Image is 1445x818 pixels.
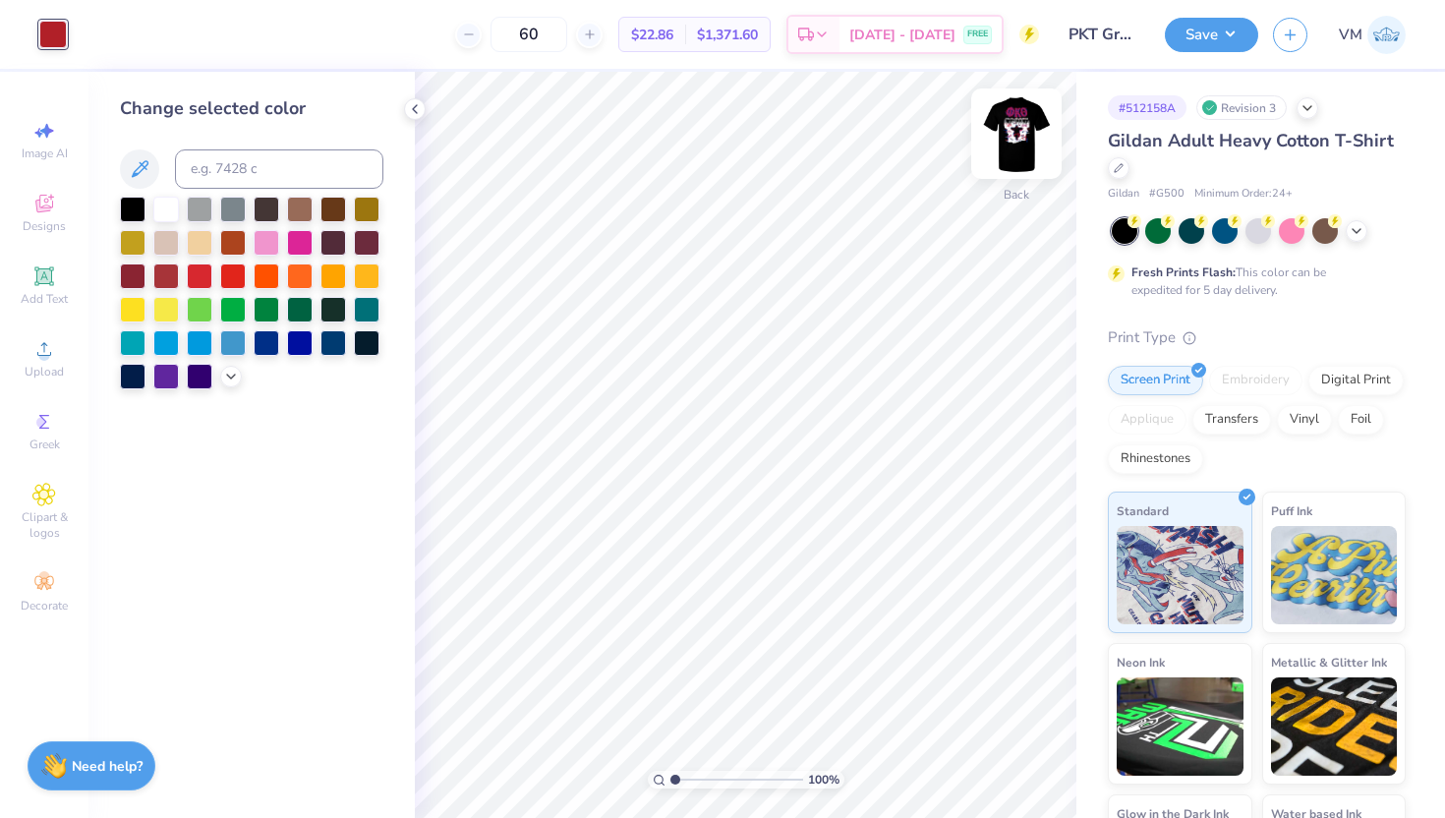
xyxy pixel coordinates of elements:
[1338,405,1384,435] div: Foil
[1277,405,1332,435] div: Vinyl
[120,95,383,122] div: Change selected color
[1004,186,1029,204] div: Back
[1054,15,1150,54] input: Untitled Design
[1271,652,1387,672] span: Metallic & Glitter Ink
[23,218,66,234] span: Designs
[1192,405,1271,435] div: Transfers
[1108,95,1186,120] div: # 512158A
[1271,677,1398,776] img: Metallic & Glitter Ink
[22,146,68,161] span: Image AI
[1271,526,1398,624] img: Puff Ink
[175,149,383,189] input: e.g. 7428 c
[1131,264,1236,280] strong: Fresh Prints Flash:
[1149,186,1185,203] span: # G500
[72,757,143,776] strong: Need help?
[1165,18,1258,52] button: Save
[1108,129,1394,152] span: Gildan Adult Heavy Cotton T-Shirt
[1108,326,1406,349] div: Print Type
[21,291,68,307] span: Add Text
[491,17,567,52] input: – –
[29,437,60,452] span: Greek
[1108,186,1139,203] span: Gildan
[1209,366,1302,395] div: Embroidery
[1131,263,1373,299] div: This color can be expedited for 5 day delivery.
[1367,16,1406,54] img: Victoria Major
[977,94,1056,173] img: Back
[631,25,673,45] span: $22.86
[21,598,68,613] span: Decorate
[967,28,988,41] span: FREE
[1194,186,1293,203] span: Minimum Order: 24 +
[1339,16,1406,54] a: VM
[1117,652,1165,672] span: Neon Ink
[1271,500,1312,521] span: Puff Ink
[1117,677,1243,776] img: Neon Ink
[1108,405,1186,435] div: Applique
[1308,366,1404,395] div: Digital Print
[808,771,839,789] span: 100 %
[1196,95,1287,120] div: Revision 3
[697,25,758,45] span: $1,371.60
[1108,444,1203,474] div: Rhinestones
[10,509,79,541] span: Clipart & logos
[1117,500,1169,521] span: Standard
[849,25,955,45] span: [DATE] - [DATE]
[1339,24,1362,46] span: VM
[1108,366,1203,395] div: Screen Print
[25,364,64,380] span: Upload
[1117,526,1243,624] img: Standard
